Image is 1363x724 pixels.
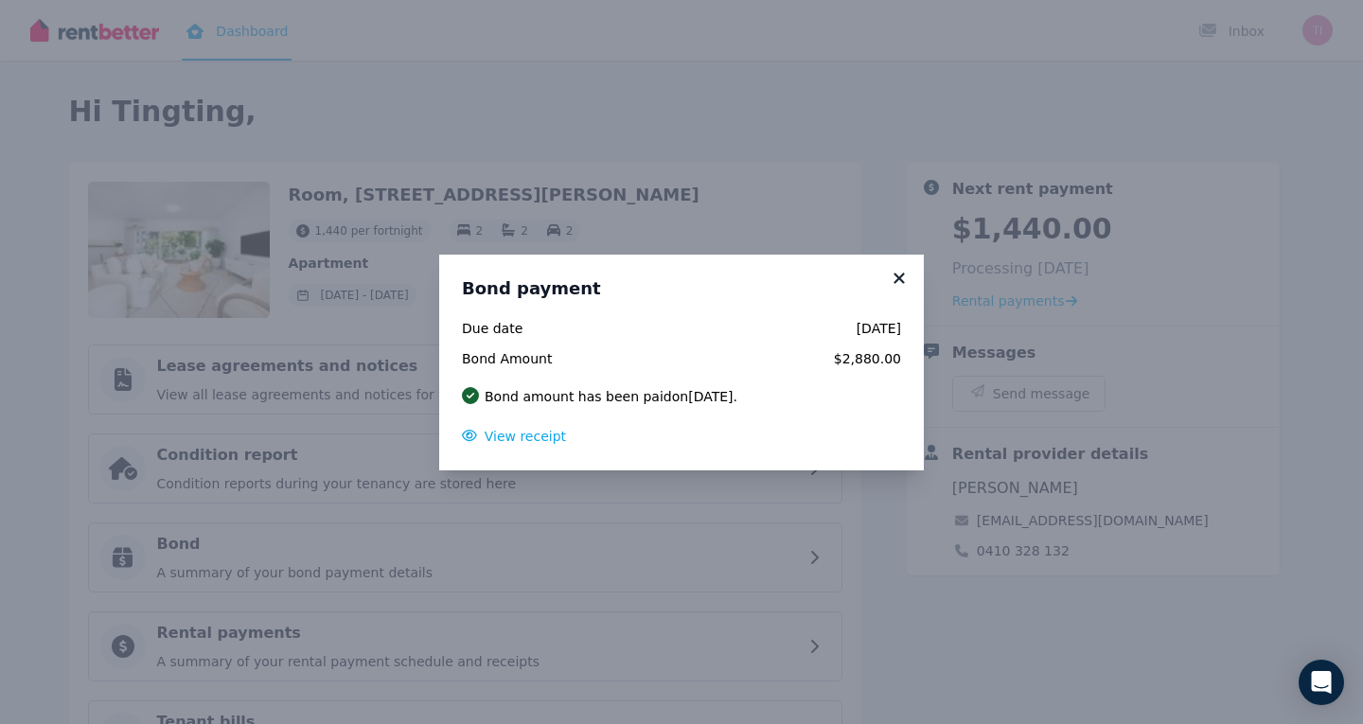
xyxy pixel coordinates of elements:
[605,319,901,338] span: [DATE]
[1299,660,1344,705] div: Open Intercom Messenger
[605,349,901,368] span: $2,880.00
[485,387,737,406] p: Bond amount has been paid on [DATE] .
[462,427,566,446] button: View receipt
[462,319,593,338] span: Due date
[462,277,901,300] h3: Bond payment
[462,349,593,368] span: Bond Amount
[485,429,566,444] span: View receipt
